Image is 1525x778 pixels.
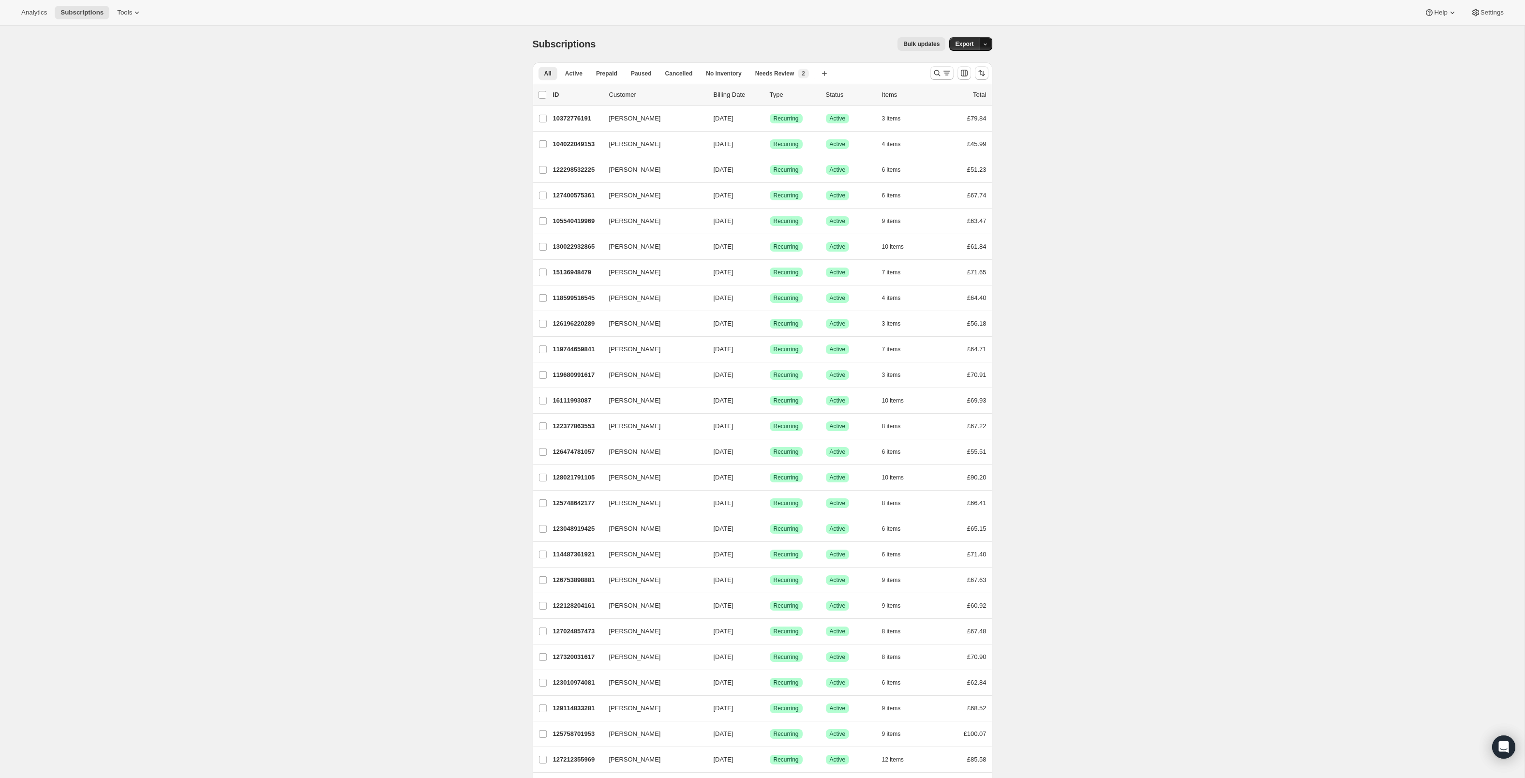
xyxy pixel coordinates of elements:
[830,525,846,533] span: Active
[553,678,601,688] p: 123010974081
[774,525,799,533] span: Recurring
[774,192,799,199] span: Recurring
[903,40,940,48] span: Bulk updates
[603,752,700,767] button: [PERSON_NAME]
[967,294,987,301] span: £64.40
[967,166,987,173] span: £51.23
[553,573,987,587] div: 126753898881[PERSON_NAME][DATE]SuccessRecurringSuccessActive9 items£67.63
[930,66,954,80] button: Search and filter results
[774,576,799,584] span: Recurring
[603,342,700,357] button: [PERSON_NAME]
[553,652,601,662] p: 127320031617
[609,421,661,431] span: [PERSON_NAME]
[609,498,661,508] span: [PERSON_NAME]
[967,397,987,404] span: £69.93
[964,730,987,737] span: £100.07
[609,703,661,713] span: [PERSON_NAME]
[714,448,733,455] span: [DATE]
[967,217,987,224] span: £63.47
[882,294,901,302] span: 4 items
[553,396,601,405] p: 16111993087
[553,599,987,613] div: 122128204161[PERSON_NAME][DATE]SuccessRecurringSuccessActive9 items£60.92
[609,755,661,764] span: [PERSON_NAME]
[553,627,601,636] p: 127024857473
[553,524,601,534] p: 123048919425
[817,67,832,80] button: Create new view
[533,39,596,49] span: Subscriptions
[603,649,700,665] button: [PERSON_NAME]
[774,602,799,610] span: Recurring
[553,370,601,380] p: 119680991617
[770,90,818,100] div: Type
[553,727,987,741] div: 125758701953[PERSON_NAME][DATE]SuccessRecurringSuccessActive9 items£100.07
[21,9,47,16] span: Analytics
[882,394,914,407] button: 10 items
[830,628,846,635] span: Active
[609,370,661,380] span: [PERSON_NAME]
[967,499,987,507] span: £66.41
[882,368,912,382] button: 3 items
[609,652,661,662] span: [PERSON_NAME]
[553,240,987,254] div: 130022932865[PERSON_NAME][DATE]SuccessRecurringSuccessActive10 items£61.84
[967,704,987,712] span: £68.52
[830,704,846,712] span: Active
[967,756,987,763] span: £85.58
[882,522,912,536] button: 6 items
[882,448,901,456] span: 6 items
[714,730,733,737] span: [DATE]
[882,727,912,741] button: 9 items
[882,704,901,712] span: 9 items
[774,704,799,712] span: Recurring
[553,548,987,561] div: 114487361921[PERSON_NAME][DATE]SuccessRecurringSuccessActive6 items£71.40
[596,70,617,77] span: Prepaid
[957,66,971,80] button: Customize table column order and visibility
[830,243,846,251] span: Active
[603,111,700,126] button: [PERSON_NAME]
[774,653,799,661] span: Recurring
[714,422,733,430] span: [DATE]
[565,70,583,77] span: Active
[553,394,987,407] div: 16111993087[PERSON_NAME][DATE]SuccessRecurringSuccessActive10 items£69.93
[553,90,987,100] div: IDCustomerBilling DateTypeStatusItemsTotal
[553,753,987,766] div: 127212355969[PERSON_NAME][DATE]SuccessRecurringSuccessActive12 items£85.58
[603,265,700,280] button: [PERSON_NAME]
[830,115,846,122] span: Active
[553,650,987,664] div: 127320031617[PERSON_NAME][DATE]SuccessRecurringSuccessActive8 items£70.90
[882,756,904,763] span: 12 items
[830,140,846,148] span: Active
[553,419,987,433] div: 122377863553[PERSON_NAME][DATE]SuccessRecurringSuccessActive8 items£67.22
[553,191,601,200] p: 127400575361
[830,166,846,174] span: Active
[882,602,901,610] span: 9 items
[882,112,912,125] button: 3 items
[830,602,846,610] span: Active
[714,397,733,404] span: [DATE]
[882,573,912,587] button: 9 items
[609,319,661,329] span: [PERSON_NAME]
[714,90,762,100] p: Billing Date
[603,419,700,434] button: [PERSON_NAME]
[609,90,706,100] p: Customer
[882,422,901,430] span: 8 items
[1480,9,1504,16] span: Settings
[949,37,979,51] button: Export
[830,320,846,328] span: Active
[882,753,914,766] button: 12 items
[553,268,601,277] p: 15136948479
[967,576,987,583] span: £67.63
[609,191,661,200] span: [PERSON_NAME]
[882,679,901,687] span: 6 items
[830,576,846,584] span: Active
[553,703,601,713] p: 129114833281
[1465,6,1510,19] button: Settings
[826,90,874,100] p: Status
[609,601,661,611] span: [PERSON_NAME]
[603,162,700,178] button: [PERSON_NAME]
[553,498,601,508] p: 125748642177
[553,165,601,175] p: 122298532225
[774,320,799,328] span: Recurring
[609,447,661,457] span: [PERSON_NAME]
[609,550,661,559] span: [PERSON_NAME]
[553,676,987,689] div: 123010974081[PERSON_NAME][DATE]SuccessRecurringSuccessActive6 items£62.84
[967,192,987,199] span: £67.74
